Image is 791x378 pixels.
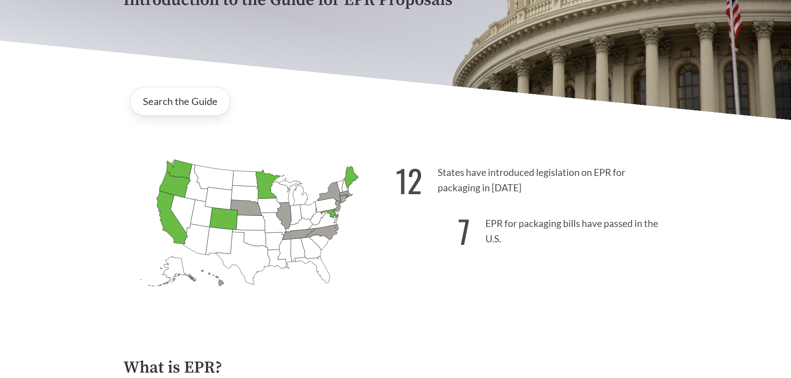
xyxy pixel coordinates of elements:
[396,203,668,254] p: EPR for packaging bills have passed in the U.S.
[130,87,230,116] a: Search the Guide
[396,157,422,203] strong: 12
[123,358,668,377] h2: What is EPR?
[396,152,668,203] p: States have introduced legislation on EPR for packaging in [DATE]
[458,208,470,254] strong: 7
